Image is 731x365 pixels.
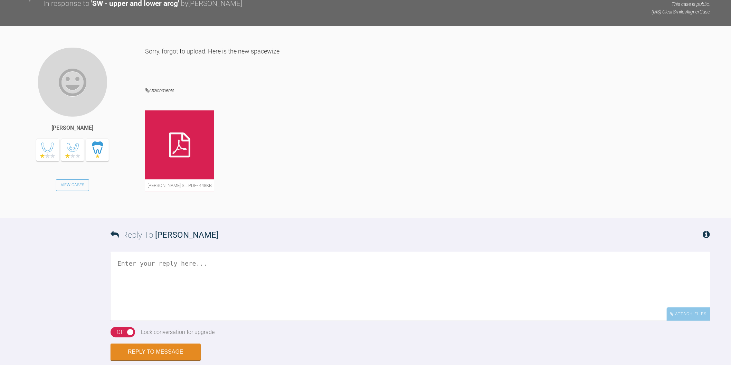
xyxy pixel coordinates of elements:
button: Reply to Message [111,344,201,360]
span: [PERSON_NAME] [155,230,218,240]
h3: Reply To [111,228,218,241]
img: Hina Jivanjee [37,47,108,117]
span: [PERSON_NAME] s….pdf - 448KB [145,179,214,191]
div: Off [117,328,124,337]
div: Sorry, forgot to upload. Here is the new spacewize [145,47,710,76]
div: Attach Files [667,307,710,321]
p: (IAS) ClearSmile Aligner Case [652,8,710,16]
p: This case is public. [652,0,710,8]
div: Lock conversation for upgrade [141,328,215,337]
a: View Cases [56,179,89,191]
div: [PERSON_NAME] [52,124,94,132]
h4: Attachments [145,86,710,95]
